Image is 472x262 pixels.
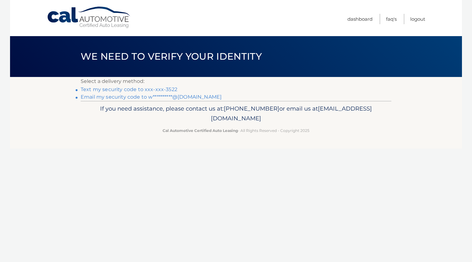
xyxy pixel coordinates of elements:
[386,14,397,24] a: FAQ's
[163,128,238,133] strong: Cal Automotive Certified Auto Leasing
[85,104,387,124] p: If you need assistance, please contact us at: or email us at
[81,94,222,100] a: Email my security code to w**********@[DOMAIN_NAME]
[47,6,131,29] a: Cal Automotive
[81,51,262,62] span: We need to verify your identity
[81,77,391,86] p: Select a delivery method:
[410,14,425,24] a: Logout
[347,14,373,24] a: Dashboard
[85,127,387,134] p: - All Rights Reserved - Copyright 2025
[81,86,177,92] a: Text my security code to xxx-xxx-3522
[224,105,279,112] span: [PHONE_NUMBER]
